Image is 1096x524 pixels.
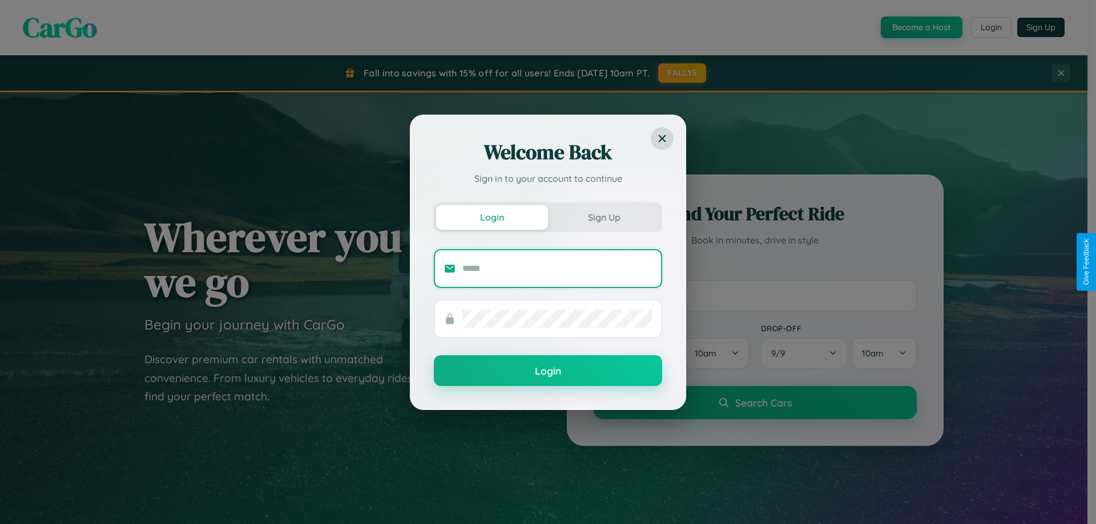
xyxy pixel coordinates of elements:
[434,139,662,166] h2: Welcome Back
[548,205,660,230] button: Sign Up
[1082,239,1090,285] div: Give Feedback
[434,172,662,185] p: Sign in to your account to continue
[436,205,548,230] button: Login
[434,355,662,386] button: Login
